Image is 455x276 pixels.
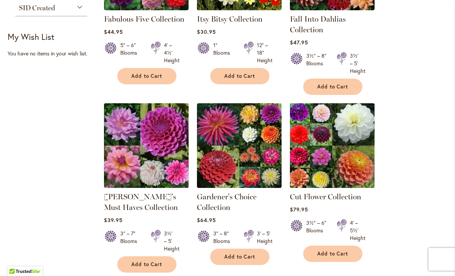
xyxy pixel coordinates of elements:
a: Heather's Must Haves Collection [104,182,189,189]
div: 3½' – 5' Height [164,230,179,252]
span: $64.95 [197,216,216,224]
span: Add to Cart [131,73,162,79]
a: Cut Flower Collection [290,192,361,201]
span: $39.95 [104,216,123,224]
div: 5" – 6" Blooms [120,41,142,64]
div: 3" – 7" Blooms [120,230,142,252]
a: Gardener's Choice Collection [197,182,282,189]
span: Add to Cart [317,84,348,90]
img: Gardener's Choice Collection [197,103,282,188]
span: SID Created [19,4,55,12]
a: Fabulous Five Collection [104,5,189,12]
a: Itsy Bitsy Collection [197,14,263,24]
a: Fall Into Dahlias Collection [290,5,375,12]
span: $79.95 [290,206,308,213]
div: 3½" – 6" Blooms [306,219,327,242]
iframe: Launch Accessibility Center [6,249,27,270]
button: Add to Cart [303,79,362,95]
a: [PERSON_NAME]'s Must Haves Collection [104,192,178,212]
span: $47.95 [290,39,308,46]
button: Add to Cart [117,256,176,273]
span: Add to Cart [317,251,348,257]
div: 12" – 18" Height [257,41,272,64]
button: Add to Cart [303,246,362,262]
span: Add to Cart [224,73,255,79]
div: 3½" – 8" Blooms [306,52,327,75]
a: Itsy Bitsy Collection [197,5,282,12]
div: 3½' – 5' Height [350,52,365,75]
span: Add to Cart [131,261,162,268]
strong: My Wish List [8,31,54,42]
img: CUT FLOWER COLLECTION [288,101,376,190]
button: Add to Cart [210,68,269,84]
div: 3" – 8" Blooms [213,230,235,245]
a: CUT FLOWER COLLECTION [290,182,375,189]
span: $44.95 [104,28,123,35]
div: 4' – 5½' Height [350,219,365,242]
div: 4' – 4½' Height [164,41,179,64]
div: 3' – 5' Height [257,230,272,245]
span: Add to Cart [224,254,255,260]
button: Add to Cart [210,249,269,265]
div: You have no items in your wish list. [8,50,99,57]
a: Fall Into Dahlias Collection [290,14,346,34]
a: Gardener's Choice Collection [197,192,257,212]
span: $30.95 [197,28,216,35]
img: Heather's Must Haves Collection [104,103,189,188]
div: 1" Blooms [213,41,235,64]
a: Fabulous Five Collection [104,14,184,24]
button: Add to Cart [117,68,176,84]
